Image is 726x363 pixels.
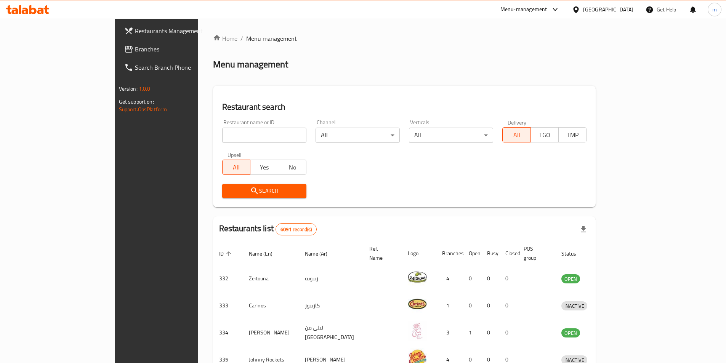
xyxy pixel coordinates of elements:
[561,249,586,258] span: Status
[228,152,242,157] label: Upsell
[118,40,236,58] a: Branches
[139,84,151,94] span: 1.0.0
[499,265,518,292] td: 0
[534,130,556,141] span: TGO
[299,292,363,319] td: كارينوز
[436,242,463,265] th: Branches
[243,319,299,346] td: [PERSON_NAME]
[276,226,316,233] span: 6091 record(s)
[135,45,230,54] span: Branches
[530,127,559,142] button: TGO
[558,127,587,142] button: TMP
[561,302,587,310] span: INACTIVE
[119,104,167,114] a: Support.OpsPlatform
[562,130,583,141] span: TMP
[135,63,230,72] span: Search Branch Phone
[463,319,481,346] td: 1
[712,5,717,14] span: m
[481,242,499,265] th: Busy
[219,249,234,258] span: ID
[135,26,230,35] span: Restaurants Management
[253,162,275,173] span: Yes
[506,130,527,141] span: All
[409,128,493,143] div: All
[408,267,427,286] img: Zeitouna
[222,160,250,175] button: All
[222,184,306,198] button: Search
[246,34,297,43] span: Menu management
[281,162,303,173] span: No
[499,242,518,265] th: Closed
[481,292,499,319] td: 0
[402,242,436,265] th: Logo
[250,160,278,175] button: Yes
[222,101,587,113] h2: Restaurant search
[316,128,400,143] div: All
[499,292,518,319] td: 0
[219,223,317,235] h2: Restaurants list
[119,97,154,107] span: Get support on:
[500,5,547,14] div: Menu-management
[561,329,580,337] span: OPEN
[463,265,481,292] td: 0
[243,265,299,292] td: Zeitouna
[240,34,243,43] li: /
[524,244,546,262] span: POS group
[463,292,481,319] td: 0
[561,274,580,283] div: OPEN
[574,220,593,238] div: Export file
[481,319,499,346] td: 0
[502,127,530,142] button: All
[226,162,247,173] span: All
[561,301,587,310] div: INACTIVE
[408,294,427,313] img: Carinos
[299,265,363,292] td: زيتونة
[561,275,580,283] span: OPEN
[222,128,306,143] input: Search for restaurant name or ID..
[228,186,300,196] span: Search
[408,321,427,341] img: Leila Min Lebnan
[369,244,393,262] span: Ref. Name
[463,242,481,265] th: Open
[436,292,463,319] td: 1
[213,58,288,70] h2: Menu management
[436,319,463,346] td: 3
[276,223,317,235] div: Total records count
[305,249,337,258] span: Name (Ar)
[243,292,299,319] td: Carinos
[119,84,138,94] span: Version:
[118,22,236,40] a: Restaurants Management
[278,160,306,175] button: No
[583,5,633,14] div: [GEOGRAPHIC_DATA]
[499,319,518,346] td: 0
[249,249,282,258] span: Name (En)
[436,265,463,292] td: 4
[508,120,527,125] label: Delivery
[299,319,363,346] td: ليلى من [GEOGRAPHIC_DATA]
[118,58,236,77] a: Search Branch Phone
[481,265,499,292] td: 0
[561,328,580,337] div: OPEN
[213,34,596,43] nav: breadcrumb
